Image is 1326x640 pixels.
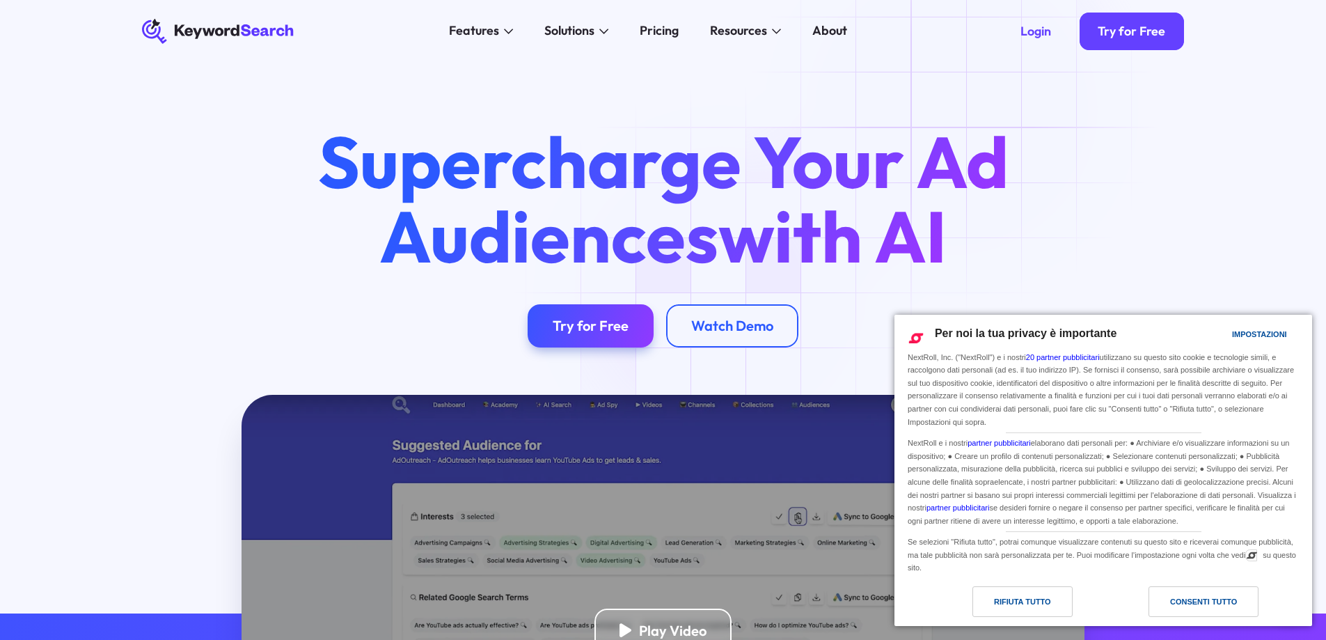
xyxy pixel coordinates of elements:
div: Consenti tutto [1170,594,1237,609]
span: Per noi la tua privacy è importante [935,327,1116,339]
div: Play Video [639,622,707,639]
div: Try for Free [553,317,629,334]
div: Solutions [544,22,594,40]
div: Pricing [640,22,679,40]
div: About [812,22,847,40]
a: Rifiuta tutto [903,586,1103,624]
div: Try for Free [1098,24,1165,39]
a: Try for Free [528,304,654,348]
a: Consenti tutto [1103,586,1304,624]
div: NextRoll e i nostri elaborano dati personali per: ● Archiviare e/o visualizzare informazioni su u... [905,433,1302,529]
a: 20 partner pubblicitari [1026,353,1100,361]
a: partner pubblicitari [968,439,1031,447]
span: with AI [718,191,947,281]
a: Pricing [631,19,688,44]
div: Features [449,22,499,40]
div: Rifiuta tutto [994,594,1051,609]
div: Resources [710,22,767,40]
a: Impostazioni [1208,323,1241,349]
a: Login [1002,13,1070,50]
div: Se selezioni "Rifiuta tutto", potrai comunque visualizzare contenuti su questo sito e riceverai c... [905,532,1302,576]
a: partner pubblicitari [926,504,990,512]
div: Watch Demo [691,317,773,334]
a: About [803,19,857,44]
div: Impostazioni [1232,327,1287,342]
a: Try for Free [1080,13,1185,50]
h1: Supercharge Your Ad Audiences [288,125,1037,272]
div: NextRoll, Inc. ("NextRoll") e i nostri utilizzano su questo sito cookie e tecnologie simili, e ra... [905,350,1302,430]
div: Login [1020,24,1051,39]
